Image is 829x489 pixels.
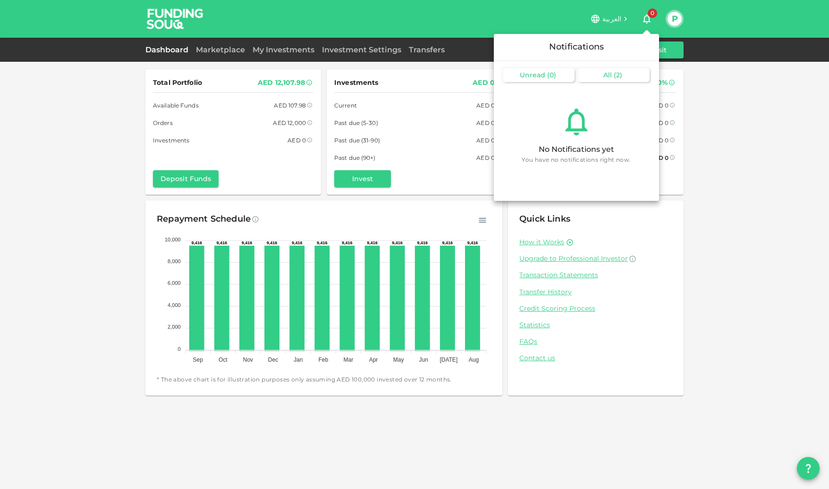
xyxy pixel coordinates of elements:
[539,144,614,155] div: No Notifications yet
[520,71,545,79] span: Unread
[547,71,556,79] span: ( 0 )
[549,41,604,52] span: Notifications
[522,155,631,165] span: You have no notifications right now.
[603,71,612,79] span: All
[614,71,622,79] span: ( 2 )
